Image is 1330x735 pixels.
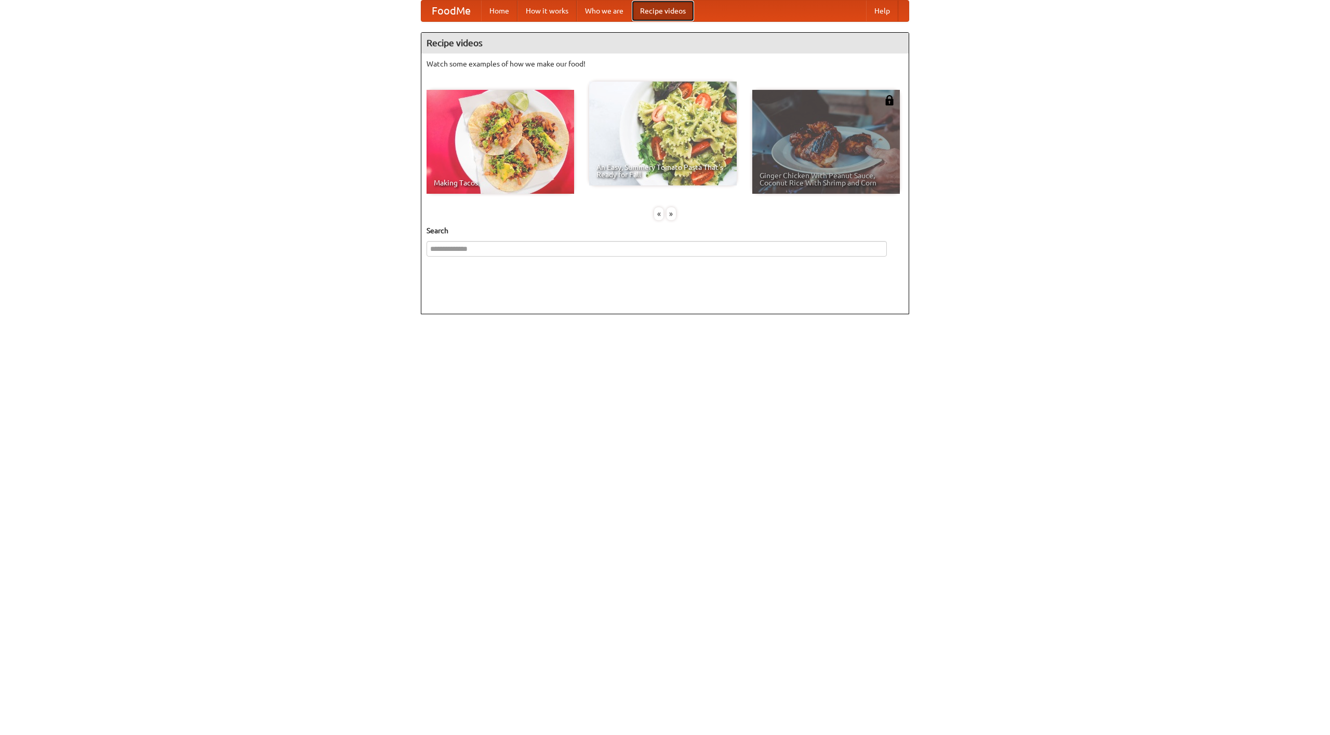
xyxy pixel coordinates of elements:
a: How it works [517,1,577,21]
img: 483408.png [884,95,895,105]
a: Help [866,1,898,21]
a: Who we are [577,1,632,21]
h4: Recipe videos [421,33,909,54]
div: « [654,207,663,220]
a: Recipe videos [632,1,694,21]
a: Making Tacos [427,90,574,194]
h5: Search [427,225,903,236]
div: » [667,207,676,220]
a: An Easy, Summery Tomato Pasta That's Ready for Fall [589,82,737,185]
span: An Easy, Summery Tomato Pasta That's Ready for Fall [596,164,729,178]
a: FoodMe [421,1,481,21]
span: Making Tacos [434,179,567,186]
a: Home [481,1,517,21]
p: Watch some examples of how we make our food! [427,59,903,69]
